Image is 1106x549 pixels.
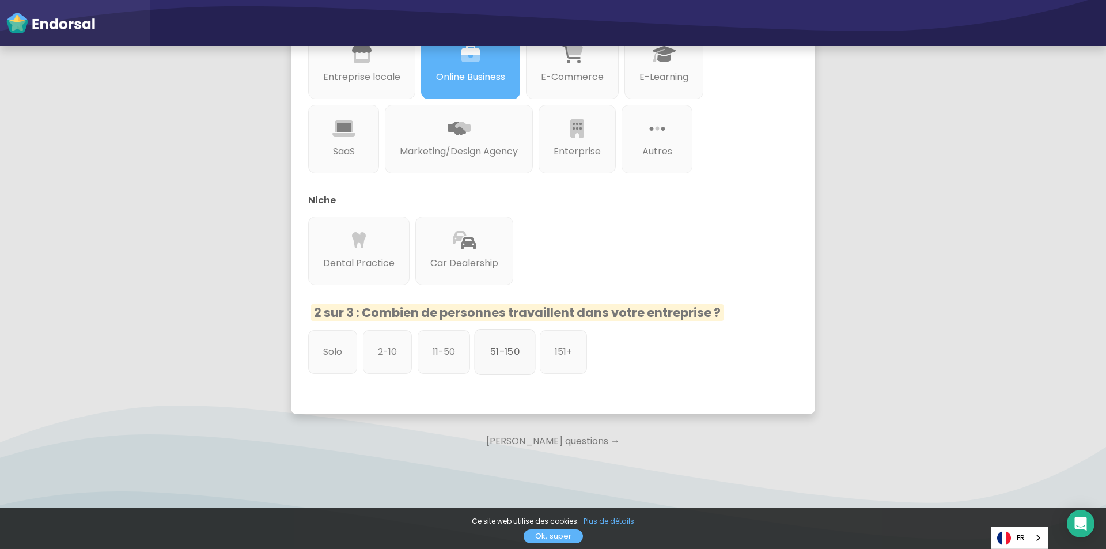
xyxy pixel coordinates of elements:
[991,527,1048,549] aside: Language selected: Français
[400,145,518,158] p: Marketing/Design Agency
[6,12,96,35] img: endorsal-logo-white@2x.png
[584,516,634,527] a: Plus de détails
[308,194,781,207] p: Niche
[1067,510,1094,537] div: Open Intercom Messenger
[490,344,520,359] p: 51-150
[291,429,815,454] p: [PERSON_NAME] questions →
[323,345,342,359] p: Solo
[323,145,364,158] p: SaaS
[323,256,395,270] p: Dental Practice
[524,529,583,543] a: Ok, super
[436,70,505,84] p: Online Business
[472,516,579,526] span: Ce site web utilise des cookies.
[639,70,688,84] p: E-Learning
[637,145,677,158] p: Autres
[555,345,572,359] p: 151+
[991,527,1048,548] a: FR
[311,304,724,321] span: 2 sur 3 : Combien de personnes travaillent dans votre entreprise ?
[430,256,498,270] p: Car Dealership
[554,145,601,158] p: Enterprise
[433,345,455,359] p: 11-50
[991,527,1048,549] div: Language
[541,70,604,84] p: E-Commerce
[323,70,400,84] p: Entreprise locale
[378,345,397,359] p: 2-10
